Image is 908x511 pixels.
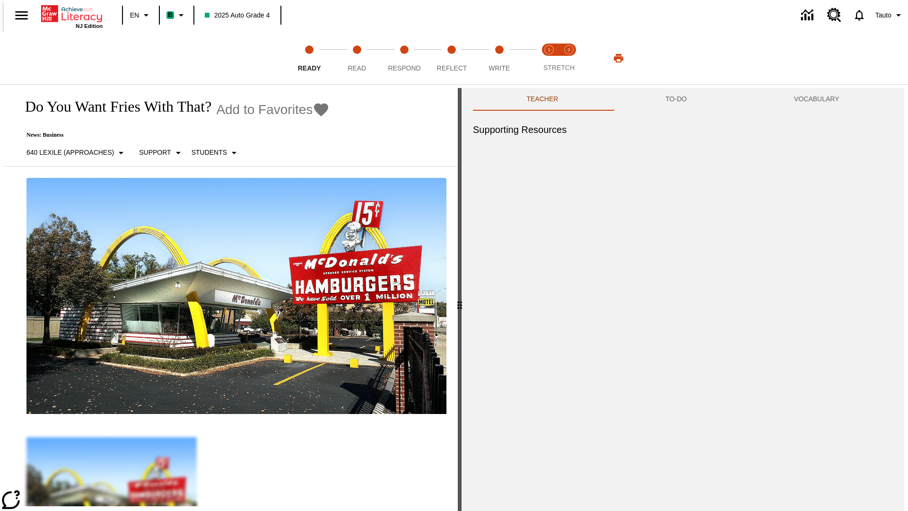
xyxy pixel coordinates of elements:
button: Scaffolds, Support [135,144,187,161]
button: Select Lexile, 640 Lexile (Approaches) [23,144,131,161]
a: Notifications [847,3,872,27]
button: Respond step 3 of 5 [377,32,432,84]
span: B [168,9,173,21]
button: Open side menu [8,1,35,29]
p: Students [192,148,227,158]
span: Read [348,64,366,72]
button: Stretch Read step 1 of 2 [535,32,563,84]
button: Print [603,50,634,67]
div: Press Enter or Spacebar and then press right and left arrow keys to move the slider [458,88,462,511]
button: Select Student [188,144,244,161]
span: Tauto [875,10,891,20]
text: 2 [567,47,570,52]
span: Write [489,64,510,72]
div: reading [4,88,458,506]
button: Teacher [473,88,612,111]
div: Instructional Panel Tabs [473,88,893,111]
button: Profile/Settings [872,7,908,24]
p: Support [139,148,171,158]
span: Reflect [437,64,467,72]
text: 1 [548,47,550,52]
div: Home [41,3,103,29]
span: NJ Edition [76,23,103,29]
div: activity [462,88,904,511]
span: STRETCH [543,64,575,71]
h1: Do You Want Fries With That? [15,98,211,115]
button: Reflect step 4 of 5 [424,32,479,84]
p: 640 Lexile (Approaches) [26,148,114,158]
button: Stretch Respond step 2 of 2 [555,32,583,84]
h6: Supporting Resources [473,122,893,137]
button: Language: EN, Select a language [126,7,156,24]
button: Boost Class color is mint green. Change class color [163,7,191,24]
a: Resource Center, Will open in new tab [821,2,847,28]
a: Data Center [795,2,821,28]
span: EN [130,10,139,20]
button: Read step 2 of 5 [329,32,384,84]
button: Add to Favorites - Do You Want Fries With That? [216,101,330,118]
span: 2025 Auto Grade 4 [205,10,270,20]
span: Respond [388,64,420,72]
p: News: Business [15,132,330,139]
span: Ready [298,64,321,72]
button: Ready step 1 of 5 [282,32,337,84]
button: Write step 5 of 5 [472,32,527,84]
img: One of the first McDonald's stores, with the iconic red sign and golden arches. [26,178,446,414]
button: VOCABULARY [741,88,893,111]
button: TO-DO [612,88,741,111]
span: Add to Favorites [216,102,313,117]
